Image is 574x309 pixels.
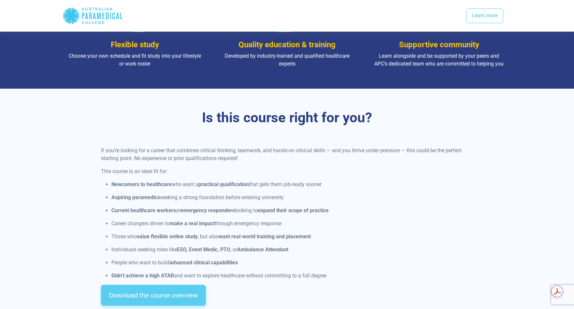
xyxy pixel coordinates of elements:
[68,52,202,68] p: Choose your own schedule and fit study into your lifestyle or work roster
[180,207,235,213] strong: emergency responders
[258,207,329,213] strong: expand their scope of practice
[101,285,206,306] a: Download the course overview
[101,147,473,162] p: If you’re looking for a career that combines critical thinking, teamwork, and hands-on clinical s...
[219,233,311,240] strong: want real-world training and placement
[111,181,473,188] p: who want a that gets them job-ready sooner
[220,52,354,68] p: Developed by industry-trained and qualified healthcare experts
[177,246,230,253] strong: ESO, Event Medic, PTO
[111,220,473,228] p: Career changers driven to through emergency response
[220,40,354,50] h3: Quality education & training
[169,259,238,266] strong: advanced clinical capabilities
[63,5,123,26] div: Australian Paramedical College
[68,40,202,50] h3: Flexible study
[111,181,172,187] strong: Newcomers to healthcare
[111,194,160,200] strong: Aspiring paramedics
[111,233,473,241] p: Those who , but also
[137,233,198,240] strong: value flexible online study
[111,259,473,267] p: People who want to build
[111,272,473,280] p: and want to explore healthcare without committing to a full degree
[111,246,473,254] p: Individuals seeking roles like , or
[111,207,176,213] strong: Current healthcare workers
[101,168,473,175] p: This course is an ideal fit for:
[466,8,503,23] a: Learn more
[111,272,174,279] strong: Didn’t achieve a high ATAR
[198,181,249,187] strong: practical qualification
[170,220,215,227] strong: make a real impact
[237,246,288,253] strong: Ambulance Attendant
[96,110,478,126] h3: Is this course right for you?
[111,194,473,201] p: seeking a strong foundation before entering university
[372,40,506,50] h3: Supportive community
[372,52,506,68] p: Learn alongside and be supported by your peers and APC’s dedicated team who are committed to help...
[111,207,473,214] p: or looking to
